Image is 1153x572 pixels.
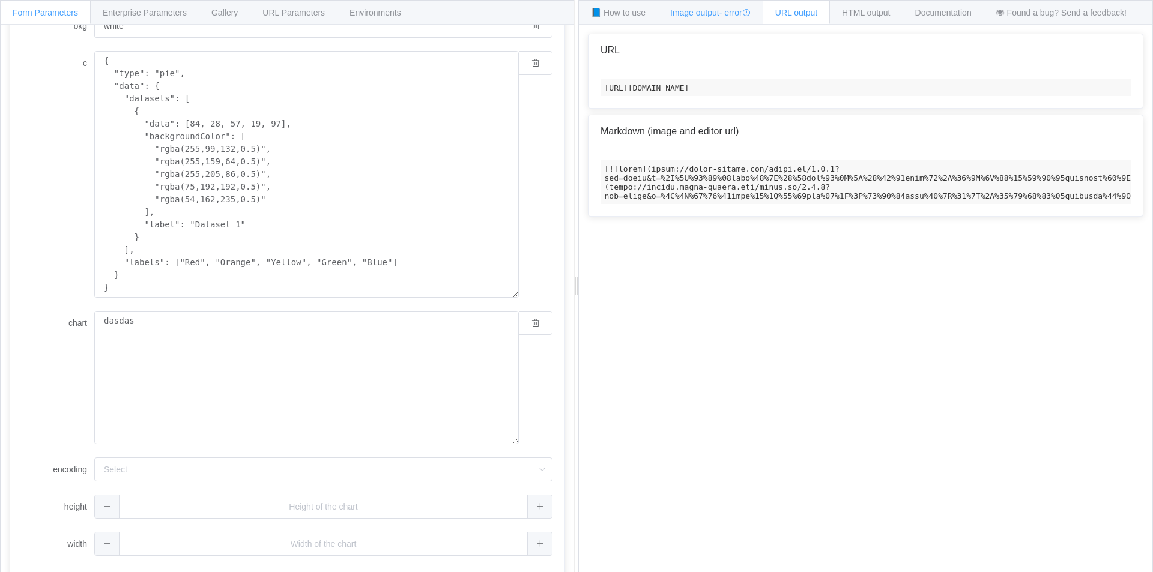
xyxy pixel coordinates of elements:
span: URL Parameters [262,8,325,17]
label: encoding [22,457,94,481]
span: - error [719,8,751,17]
code: [![lorem](ipsum://dolor-sitame.con/adipi.el/1.0.1?sed=doeiu&t=%2I%5U%93%89%08labo%48%7E%28%58dol%... [601,160,1131,204]
input: Width of the chart [94,532,552,556]
span: Markdown (image and editor url) [601,126,739,136]
span: Image output [670,8,751,17]
label: height [22,495,94,519]
label: chart [22,311,94,335]
span: URL [601,45,620,55]
label: bkg [22,14,94,38]
input: Background of the chart canvas. Accepts rgb (rgb(255,255,120)), colors (red), and url-encoded hex... [94,14,519,38]
span: 🕷 Found a bug? Send a feedback! [996,8,1127,17]
label: c [22,51,94,75]
span: Enterprise Parameters [103,8,187,17]
label: width [22,532,94,556]
span: Form Parameters [13,8,78,17]
span: Gallery [211,8,238,17]
input: Select [94,457,552,481]
span: 📘 How to use [591,8,646,17]
input: Height of the chart [94,495,552,519]
span: Documentation [915,8,972,17]
span: HTML output [842,8,890,17]
span: URL output [775,8,817,17]
span: Environments [350,8,401,17]
code: [URL][DOMAIN_NAME] [601,79,1131,96]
